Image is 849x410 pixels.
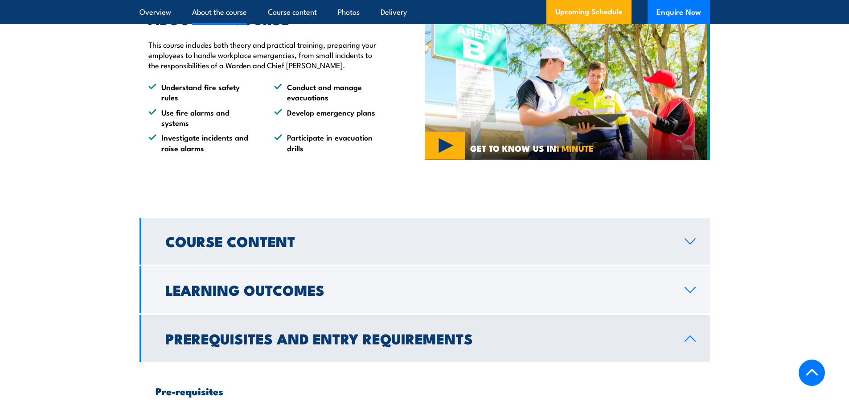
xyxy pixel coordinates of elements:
[556,141,594,154] strong: 1 MINUTE
[139,218,710,265] a: Course Content
[148,39,384,70] p: This course includes both theory and practical training, preparing your employees to handle workp...
[156,386,694,396] h3: Pre-requisites
[148,82,258,103] li: Understand fire safety rules
[139,315,710,362] a: Prerequisites and Entry Requirements
[139,266,710,313] a: Learning Outcomes
[274,107,384,128] li: Develop emergency plans
[148,107,258,128] li: Use fire alarms and systems
[274,82,384,103] li: Conduct and manage evacuations
[165,235,670,247] h2: Course Content
[148,132,258,153] li: Investigate incidents and raise alarms
[148,12,384,25] h2: ABOUT THE COURSE
[165,283,670,296] h2: Learning Outcomes
[425,6,710,160] img: Fire Warden and Chief Fire Warden Training
[470,144,594,152] span: GET TO KNOW US IN
[165,332,670,344] h2: Prerequisites and Entry Requirements
[274,132,384,153] li: Participate in evacuation drills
